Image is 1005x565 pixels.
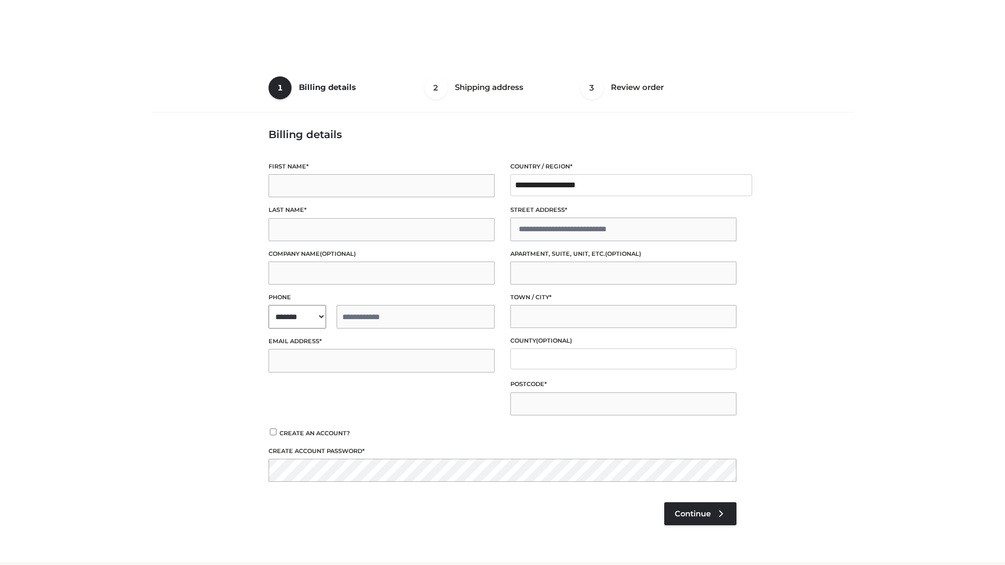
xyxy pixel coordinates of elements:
label: County [510,336,736,346]
span: Shipping address [455,82,523,92]
span: Continue [675,509,711,518]
label: Postcode [510,379,736,389]
label: First name [269,162,495,172]
label: Email address [269,336,495,346]
span: Review order [611,82,664,92]
label: Phone [269,292,495,302]
a: Continue [664,502,736,525]
span: (optional) [605,250,641,257]
label: Create account password [269,446,736,456]
span: 1 [269,76,292,99]
label: Town / City [510,292,736,302]
span: (optional) [320,250,356,257]
h3: Billing details [269,128,736,141]
span: 3 [580,76,604,99]
span: 2 [425,76,448,99]
span: Billing details [299,82,356,92]
label: Country / Region [510,162,736,172]
span: (optional) [536,337,572,344]
label: Apartment, suite, unit, etc. [510,249,736,259]
span: Create an account? [280,430,350,437]
label: Street address [510,205,736,215]
label: Company name [269,249,495,259]
input: Create an account? [269,428,278,435]
label: Last name [269,205,495,215]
